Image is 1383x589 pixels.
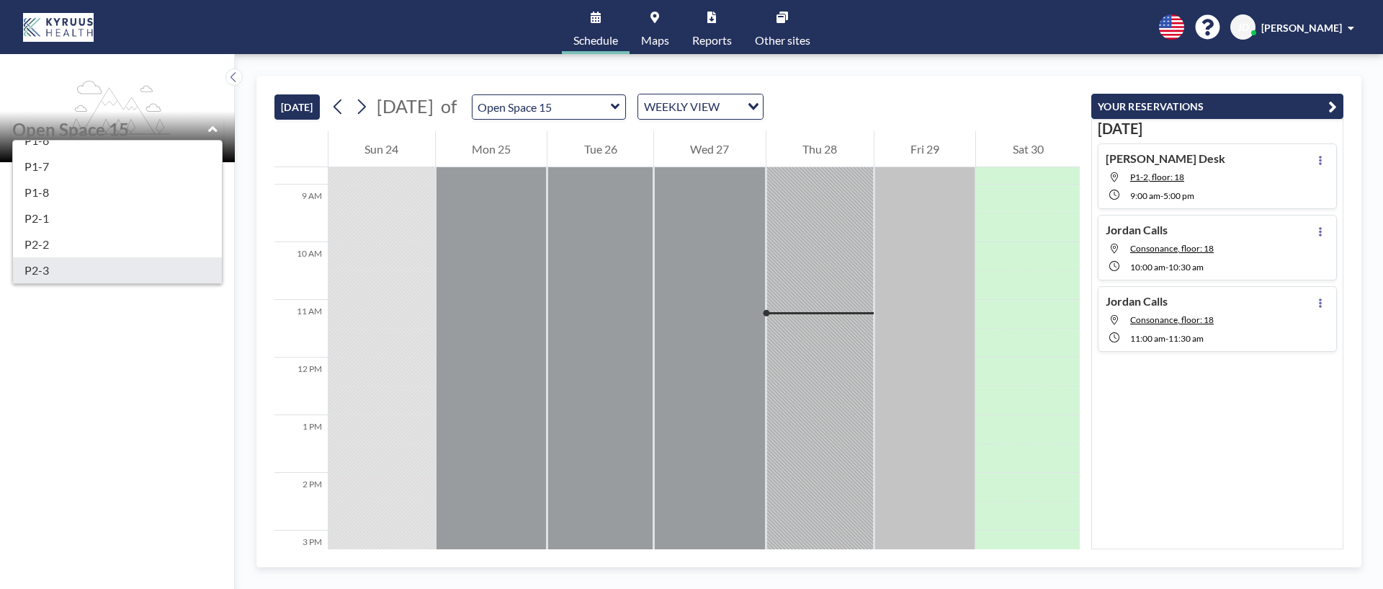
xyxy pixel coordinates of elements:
span: [PERSON_NAME] [1261,22,1342,34]
span: P1-2, floor: 18 [1130,172,1184,182]
div: Mon 25 [436,131,547,167]
span: 11:00 AM [1130,333,1165,344]
span: 10:30 AM [1168,262,1204,273]
span: 10:00 AM [1130,262,1165,273]
span: Schedule [573,35,618,46]
span: Consonance, floor: 18 [1130,314,1214,325]
h4: Jordan Calls [1106,223,1168,237]
div: 1 PM [274,415,328,473]
div: Sun 24 [328,131,435,167]
div: Wed 27 [654,131,766,167]
button: YOUR RESERVATIONS [1091,94,1343,119]
span: Maps [641,35,669,46]
div: P1-7 [13,154,222,180]
div: 12 PM [274,358,328,415]
div: P1-6 [13,128,222,154]
div: 11 AM [274,300,328,358]
span: 5:00 PM [1163,190,1194,201]
div: Tue 26 [547,131,653,167]
img: organization-logo [23,13,94,42]
div: P2-2 [13,231,222,257]
span: Consonance, floor: 18 [1130,243,1214,254]
div: 3 PM [274,531,328,588]
span: Floor: 18 [12,141,56,155]
button: [DATE] [274,94,320,120]
span: of [441,95,457,118]
input: Open Space 15 [12,119,208,140]
h4: [PERSON_NAME] Desk [1106,151,1225,166]
span: Other sites [755,35,810,46]
span: - [1160,190,1163,201]
span: Reports [692,35,732,46]
div: P2-1 [13,205,222,231]
span: WEEKLY VIEW [641,97,722,116]
div: 10 AM [274,242,328,300]
div: P1-8 [13,180,222,205]
span: JD [1237,21,1249,34]
div: Search for option [638,94,763,119]
span: - [1165,262,1168,273]
input: Search for option [724,97,739,116]
span: 9:00 AM [1130,190,1160,201]
span: 11:30 AM [1168,333,1204,344]
div: 2 PM [274,473,328,531]
div: Fri 29 [874,131,976,167]
span: - [1165,333,1168,344]
h4: Jordan Calls [1106,294,1168,309]
h3: [DATE] [1098,120,1337,138]
span: [DATE] [377,95,434,117]
input: Open Space 15 [473,95,611,119]
div: 9 AM [274,185,328,242]
div: Thu 28 [766,131,874,167]
div: P2-3 [13,257,222,283]
div: Sat 30 [976,131,1080,167]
